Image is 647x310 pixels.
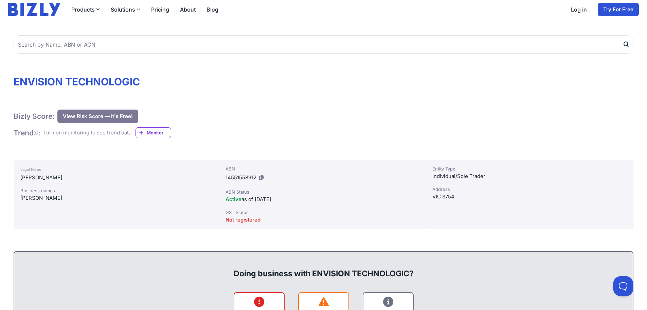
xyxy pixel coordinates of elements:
[20,187,213,194] div: Business names
[226,189,421,195] div: ABN Status
[598,3,639,16] a: Try For Free
[206,5,218,14] a: Blog
[613,276,633,296] iframe: Toggle Customer Support
[57,110,138,123] button: View Risk Score — It's Free!
[226,195,421,203] div: as of [DATE]
[43,129,133,137] div: Turn on monitoring to see trend data.
[432,172,628,180] div: Individual/Sole Trader
[14,35,633,54] input: Search by Name, ABN or ACN
[20,165,213,174] div: Legal Name
[21,257,626,279] div: Doing business with ENVISION TECHNOLOGIC?
[151,5,169,14] a: Pricing
[147,129,171,136] span: Monitor
[571,5,587,14] a: Log in
[432,165,628,172] div: Entity Type
[20,194,213,202] div: [PERSON_NAME]
[111,5,140,14] button: Solutions
[71,5,100,14] button: Products
[136,127,171,138] a: Monitor
[14,128,40,137] h1: Trend :
[14,112,55,121] h1: Bizly Score:
[432,186,628,193] div: Address
[226,174,256,181] span: 14551558912
[226,165,421,172] div: ABN
[432,193,628,201] div: VIC 3754
[180,5,196,14] a: About
[226,196,241,202] span: Active
[20,174,213,182] div: [PERSON_NAME]
[14,76,633,88] h1: ENVISION TECHNOLOGIC
[226,216,260,223] span: Not registered
[226,209,421,216] div: GST Status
